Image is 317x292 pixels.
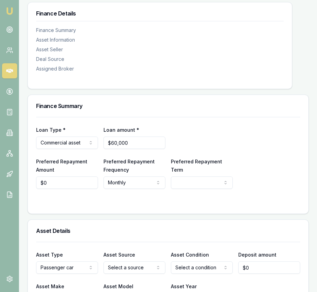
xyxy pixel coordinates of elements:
[36,46,284,53] div: Asset Seller
[36,228,300,234] h3: Asset Details
[36,36,284,43] div: Asset Information
[36,176,98,189] input: $
[171,159,222,173] label: Preferred Repayment Term
[36,103,300,109] h3: Finance Summary
[103,127,139,133] label: Loan amount *
[238,261,300,274] input: $
[103,283,133,289] label: Asset Model
[103,159,155,173] label: Preferred Repayment Frequency
[36,252,63,258] label: Asset Type
[103,137,165,149] input: $
[103,252,135,258] label: Asset Source
[36,127,66,133] label: Loan Type *
[171,252,209,258] label: Asset Condition
[238,252,276,258] label: Deposit amount
[6,7,14,15] img: emu-icon-u.png
[36,11,284,16] h3: Finance Details
[36,283,64,289] label: Asset Make
[36,159,87,173] label: Preferred Repayment Amount
[36,65,284,72] div: Assigned Broker
[36,56,284,63] div: Deal Source
[171,283,197,289] label: Asset Year
[36,27,284,34] div: Finance Summary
